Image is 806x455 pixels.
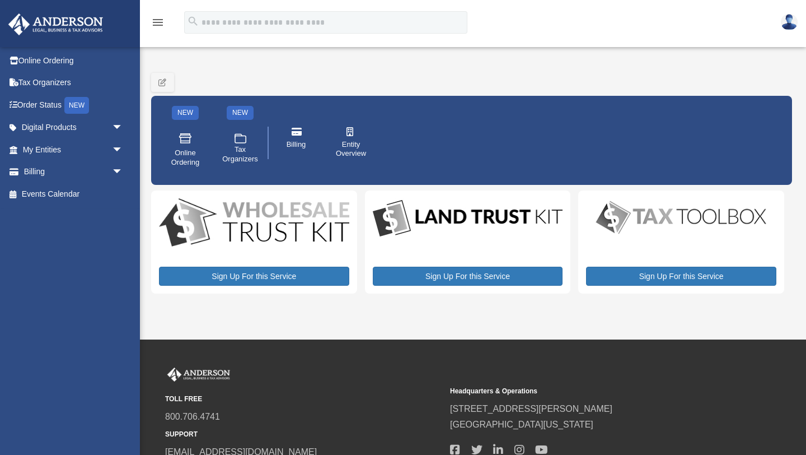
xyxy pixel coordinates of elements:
[5,13,106,35] img: Anderson Advisors Platinum Portal
[8,117,134,139] a: Digital Productsarrow_drop_down
[227,106,254,120] div: NEW
[373,198,563,239] img: LandTrust_lgo-1.jpg
[162,124,209,175] a: Online Ordering
[8,161,140,183] a: Billingarrow_drop_down
[450,420,593,429] a: [GEOGRAPHIC_DATA][US_STATE]
[222,145,258,164] span: Tax Organizers
[335,140,367,159] span: Entity Overview
[151,16,165,29] i: menu
[112,117,134,140] span: arrow_drop_down
[8,72,140,94] a: Tax Organizers
[217,124,264,175] a: Tax Organizers
[8,94,140,117] a: Order StatusNEW
[450,404,612,414] a: [STREET_ADDRESS][PERSON_NAME]
[187,15,199,27] i: search
[273,119,320,166] a: Billing
[170,148,201,168] span: Online Ordering
[8,138,140,161] a: My Entitiesarrow_drop_down
[159,267,349,286] a: Sign Up For this Service
[287,140,306,150] span: Billing
[151,20,165,29] a: menu
[373,267,563,286] a: Sign Up For this Service
[165,368,232,382] img: Anderson Advisors Platinum Portal
[165,393,442,405] small: TOLL FREE
[64,97,89,114] div: NEW
[781,14,798,30] img: User Pic
[159,198,349,249] img: WS-Trust-Kit-lgo-1.jpg
[586,267,776,286] a: Sign Up For this Service
[112,161,134,184] span: arrow_drop_down
[8,183,140,205] a: Events Calendar
[172,106,199,120] div: NEW
[8,49,140,72] a: Online Ordering
[327,119,374,166] a: Entity Overview
[586,198,776,236] img: taxtoolbox_new-1.webp
[450,386,727,397] small: Headquarters & Operations
[112,138,134,161] span: arrow_drop_down
[165,429,442,440] small: SUPPORT
[165,412,220,421] a: 800.706.4741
